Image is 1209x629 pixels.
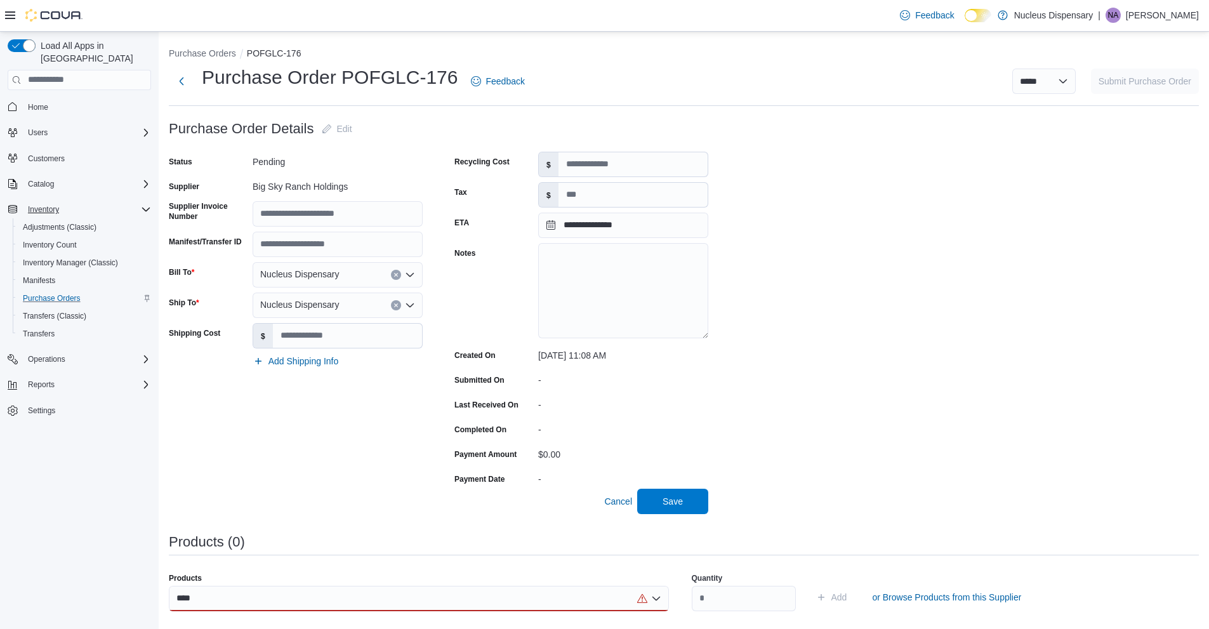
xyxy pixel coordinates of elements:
button: Open list of options [405,300,415,310]
span: Settings [28,406,55,416]
button: Next [169,69,194,94]
span: Settings [23,402,151,418]
label: $ [253,324,273,348]
button: Transfers [13,325,156,343]
button: Edit [317,116,357,142]
span: Users [23,125,151,140]
label: Bill To [169,267,194,277]
span: Users [28,128,48,138]
label: Tax [454,187,467,197]
button: Users [3,124,156,142]
div: - [538,420,708,435]
span: Home [28,102,48,112]
span: Catalog [28,179,54,189]
span: Customers [28,154,65,164]
button: Inventory [3,201,156,218]
h1: Purchase Order POFGLC-176 [202,65,458,90]
span: Reports [28,380,55,390]
span: Nucleus Dispensary [260,297,340,312]
span: Home [23,99,151,115]
span: Transfers (Classic) [23,311,86,321]
button: Manifests [13,272,156,289]
a: Inventory Manager (Classic) [18,255,123,270]
a: Transfers (Classic) [18,308,91,324]
span: Inventory Manager (Classic) [23,258,118,268]
label: Created On [454,350,496,361]
h3: Purchase Order Details [169,121,314,136]
span: Inventory Manager (Classic) [18,255,151,270]
button: Catalog [23,176,59,192]
span: Feedback [486,75,525,88]
span: Operations [23,352,151,367]
span: Nucleus Dispensary [260,267,340,282]
span: Feedback [915,9,954,22]
a: Home [23,100,53,115]
span: Add [831,591,847,604]
button: Reports [3,376,156,394]
span: Catalog [23,176,151,192]
div: $0.00 [538,444,708,460]
span: Reports [23,377,151,392]
a: Feedback [895,3,959,28]
a: Manifests [18,273,60,288]
label: Products [169,573,202,583]
div: - [538,395,708,410]
span: Operations [28,354,65,364]
button: Catalog [3,175,156,193]
span: Manifests [18,273,151,288]
div: - [538,469,708,484]
button: Purchase Orders [169,48,236,58]
div: - [538,370,708,385]
p: Nucleus Dispensary [1014,8,1093,23]
label: $ [539,183,558,207]
span: Submit Purchase Order [1099,75,1191,88]
button: Settings [3,401,156,420]
span: Inventory [23,202,151,217]
div: Pending [253,152,423,167]
button: Save [637,489,708,514]
h3: Products (0) [169,534,245,550]
p: | [1098,8,1100,23]
label: Status [169,157,192,167]
button: Customers [3,149,156,168]
span: Edit [337,122,352,135]
nav: An example of EuiBreadcrumbs [169,47,1199,62]
span: Adjustments (Classic) [23,222,96,232]
button: Submit Purchase Order [1091,69,1199,94]
button: Cancel [599,489,637,514]
button: Home [3,98,156,116]
span: Load All Apps in [GEOGRAPHIC_DATA] [36,39,151,65]
button: Add [811,585,852,610]
button: Operations [3,350,156,368]
button: Clear input [391,300,401,310]
span: or Browse Products from this Supplier [872,591,1021,604]
label: Supplier [169,182,199,192]
label: Manifest/Transfer ID [169,237,242,247]
span: Inventory Count [18,237,151,253]
label: Last Received On [454,400,519,410]
span: Customers [23,150,151,166]
span: NA [1108,8,1119,23]
button: or Browse Products from this Supplier [867,585,1026,610]
span: Transfers [18,326,151,341]
label: Quantity [692,573,723,583]
label: Completed On [454,425,506,435]
label: Payment Date [454,474,505,484]
label: ETA [454,218,469,228]
button: Transfers (Classic) [13,307,156,325]
button: Operations [23,352,70,367]
button: Purchase Orders [13,289,156,307]
input: Dark Mode [965,9,991,22]
nav: Complex example [8,93,151,453]
button: Open list of options [651,593,661,604]
p: [PERSON_NAME] [1126,8,1199,23]
button: Inventory Manager (Classic) [13,254,156,272]
button: Open list of options [405,270,415,280]
label: Payment Amount [454,449,517,460]
label: Notes [454,248,475,258]
span: Inventory [28,204,59,215]
span: Add Shipping Info [268,355,339,367]
span: Purchase Orders [18,291,151,306]
button: POFGLC-176 [247,48,301,58]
